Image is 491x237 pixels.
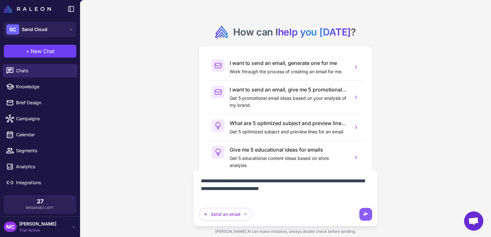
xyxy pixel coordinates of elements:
[230,95,348,109] p: Get 5 promotional email ideas based on your analysis of my brand.
[16,131,72,138] span: Calendar
[3,96,78,109] a: Brief Design
[4,222,17,232] div: MC
[4,5,51,13] img: Raleon Logo
[4,22,76,37] button: SCSand Cloud
[3,80,78,93] a: Knowledge
[26,205,54,210] span: Messages Left
[16,163,72,170] span: Analytics
[3,144,78,157] a: Segments
[19,220,56,227] span: [PERSON_NAME]
[22,26,47,33] span: Sand Cloud
[199,208,252,221] button: Send an email
[3,112,78,125] a: Campaigns
[278,26,351,38] span: help you [DATE]
[19,227,56,233] span: Trial Active
[193,226,378,237] div: [PERSON_NAME] AI can make mistakes, always double check before sending.
[37,199,44,204] span: 27
[3,64,78,77] a: Chats
[3,128,78,141] a: Calendar
[230,128,348,135] p: Get 5 optimized subject and preview lines for an email.
[16,115,72,122] span: Campaigns
[3,160,78,173] a: Analytics
[230,59,348,67] h3: I want to send an email, generate one for me
[16,99,72,106] span: Brief Design
[230,155,348,169] p: Get 5 educational content ideas based on store analysis.
[3,176,78,189] a: Integrations
[16,83,72,90] span: Knowledge
[26,47,29,55] span: +
[230,68,348,75] p: Work through the process of creating an email for me.
[230,86,348,93] h3: I want to send an email, give me 5 promotional email ideas.
[6,24,19,35] div: SC
[16,179,72,186] span: Integrations
[16,147,72,154] span: Segments
[464,211,483,231] a: Open chat
[4,45,76,58] button: +New Chat
[230,146,348,154] h3: Give me 5 educational ideas for emails
[31,47,54,55] span: New Chat
[230,119,348,127] h3: What are 5 optimized subject and preview lines for an email?
[16,67,72,74] span: Chats
[233,26,356,38] h2: How can I ?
